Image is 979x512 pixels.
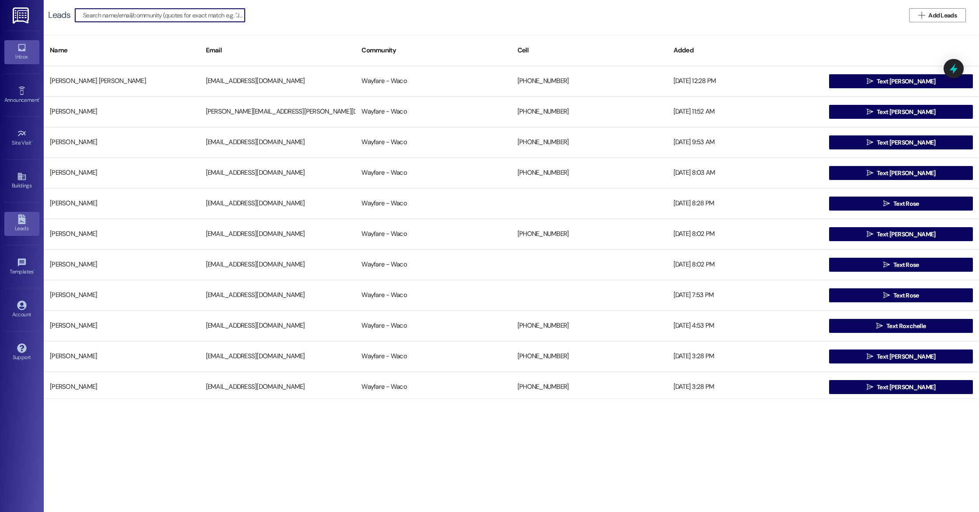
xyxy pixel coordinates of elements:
[200,103,356,121] div: [PERSON_NAME][EMAIL_ADDRESS][PERSON_NAME][DOMAIN_NAME]
[44,378,200,396] div: [PERSON_NAME]
[44,40,200,61] div: Name
[44,195,200,212] div: [PERSON_NAME]
[355,348,511,365] div: Wayfare - Waco
[893,199,919,208] span: Text Rose
[928,11,957,20] span: Add Leads
[13,7,31,24] img: ResiDesk Logo
[200,317,356,335] div: [EMAIL_ADDRESS][DOMAIN_NAME]
[667,378,823,396] div: [DATE] 3:28 PM
[918,12,925,19] i: 
[4,298,39,322] a: Account
[4,40,39,64] a: Inbox
[44,348,200,365] div: [PERSON_NAME]
[4,212,39,235] a: Leads
[200,195,356,212] div: [EMAIL_ADDRESS][DOMAIN_NAME]
[867,108,873,115] i: 
[355,225,511,243] div: Wayfare - Waco
[667,195,823,212] div: [DATE] 8:28 PM
[4,341,39,364] a: Support
[200,287,356,304] div: [EMAIL_ADDRESS][DOMAIN_NAME]
[829,105,973,119] button: Text [PERSON_NAME]
[511,73,667,90] div: [PHONE_NUMBER]
[355,256,511,273] div: Wayfare - Waco
[511,40,667,61] div: Cell
[44,256,200,273] div: [PERSON_NAME]
[867,78,873,85] i: 
[44,73,200,90] div: [PERSON_NAME] [PERSON_NAME]
[667,40,823,61] div: Added
[200,225,356,243] div: [EMAIL_ADDRESS][DOMAIN_NAME]
[200,134,356,151] div: [EMAIL_ADDRESS][DOMAIN_NAME]
[829,166,973,180] button: Text [PERSON_NAME]
[667,134,823,151] div: [DATE] 9:53 AM
[44,317,200,335] div: [PERSON_NAME]
[511,225,667,243] div: [PHONE_NUMBER]
[355,73,511,90] div: Wayfare - Waco
[511,378,667,396] div: [PHONE_NUMBER]
[4,169,39,193] a: Buildings
[511,164,667,182] div: [PHONE_NUMBER]
[44,164,200,182] div: [PERSON_NAME]
[877,77,935,86] span: Text [PERSON_NAME]
[876,322,883,329] i: 
[886,322,926,331] span: Text Roxchelle
[355,134,511,151] div: Wayfare - Waco
[877,230,935,239] span: Text [PERSON_NAME]
[877,352,935,361] span: Text [PERSON_NAME]
[877,107,935,117] span: Text [PERSON_NAME]
[877,138,935,147] span: Text [PERSON_NAME]
[883,200,890,207] i: 
[355,195,511,212] div: Wayfare - Waco
[667,103,823,121] div: [DATE] 11:52 AM
[829,380,973,394] button: Text [PERSON_NAME]
[667,225,823,243] div: [DATE] 8:02 PM
[200,256,356,273] div: [EMAIL_ADDRESS][DOMAIN_NAME]
[829,227,973,241] button: Text [PERSON_NAME]
[829,288,973,302] button: Text Rose
[867,231,873,238] i: 
[44,103,200,121] div: [PERSON_NAME]
[829,319,973,333] button: Text Roxchelle
[200,164,356,182] div: [EMAIL_ADDRESS][DOMAIN_NAME]
[200,73,356,90] div: [EMAIL_ADDRESS][DOMAIN_NAME]
[883,292,890,299] i: 
[511,348,667,365] div: [PHONE_NUMBER]
[355,103,511,121] div: Wayfare - Waco
[667,287,823,304] div: [DATE] 7:53 PM
[31,138,33,145] span: •
[355,164,511,182] div: Wayfare - Waco
[44,134,200,151] div: [PERSON_NAME]
[829,197,973,211] button: Text Rose
[667,317,823,335] div: [DATE] 4:53 PM
[867,384,873,391] i: 
[34,267,35,273] span: •
[877,383,935,392] span: Text [PERSON_NAME]
[667,73,823,90] div: [DATE] 12:28 PM
[867,139,873,146] i: 
[48,10,70,20] div: Leads
[355,287,511,304] div: Wayfare - Waco
[667,256,823,273] div: [DATE] 8:02 PM
[829,349,973,363] button: Text [PERSON_NAME]
[200,40,356,61] div: Email
[44,225,200,243] div: [PERSON_NAME]
[355,378,511,396] div: Wayfare - Waco
[511,134,667,151] div: [PHONE_NUMBER]
[893,260,919,270] span: Text Rose
[909,8,966,22] button: Add Leads
[39,96,40,102] span: •
[867,353,873,360] i: 
[883,261,890,268] i: 
[44,287,200,304] div: [PERSON_NAME]
[4,255,39,279] a: Templates •
[200,348,356,365] div: [EMAIL_ADDRESS][DOMAIN_NAME]
[200,378,356,396] div: [EMAIL_ADDRESS][DOMAIN_NAME]
[667,348,823,365] div: [DATE] 3:28 PM
[877,169,935,178] span: Text [PERSON_NAME]
[4,126,39,150] a: Site Visit •
[355,40,511,61] div: Community
[511,317,667,335] div: [PHONE_NUMBER]
[83,9,245,21] input: Search name/email/community (quotes for exact match e.g. "John Smith")
[829,258,973,272] button: Text Rose
[829,74,973,88] button: Text [PERSON_NAME]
